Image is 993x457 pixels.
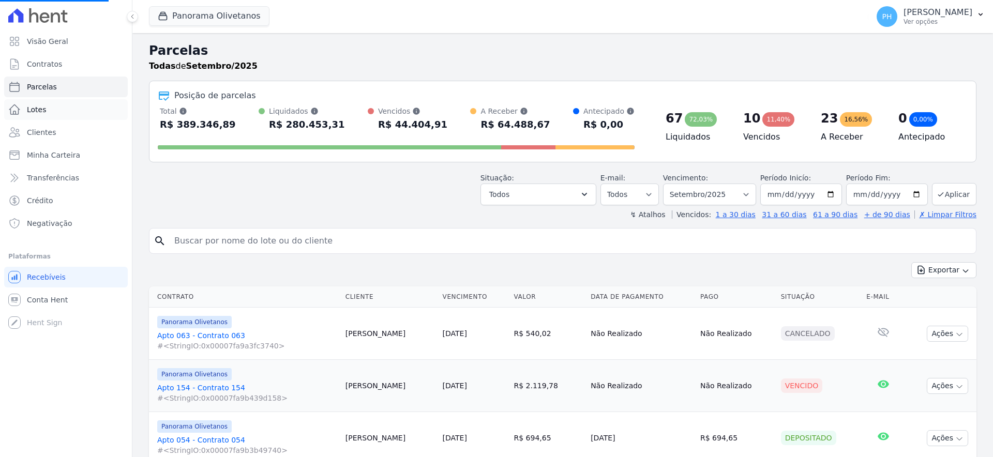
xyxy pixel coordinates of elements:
a: Clientes [4,122,128,143]
div: Liquidados [269,106,345,116]
h4: A Receber [821,131,882,143]
label: Período Fim: [846,173,928,184]
a: [DATE] [443,382,467,390]
th: Pago [696,286,777,308]
td: Não Realizado [586,308,696,360]
span: Transferências [27,173,79,183]
button: PH [PERSON_NAME] Ver opções [868,2,993,31]
div: R$ 0,00 [583,116,635,133]
div: Cancelado [781,326,835,341]
span: Panorama Olivetanos [157,316,232,328]
button: Ações [927,430,968,446]
div: R$ 44.404,91 [378,116,447,133]
label: ↯ Atalhos [630,210,665,219]
label: Período Inicío: [760,174,811,182]
th: Contrato [149,286,341,308]
span: Clientes [27,127,56,138]
span: Recebíveis [27,272,66,282]
a: Apto 063 - Contrato 063#<StringIO:0x00007fa9a3fc3740> [157,330,337,351]
strong: Setembro/2025 [186,61,258,71]
th: Data de Pagamento [586,286,696,308]
div: Antecipado [583,106,635,116]
span: Visão Geral [27,36,68,47]
a: Apto 054 - Contrato 054#<StringIO:0x00007fa9b3b49740> [157,435,337,455]
div: Vencidos [378,106,447,116]
a: Crédito [4,190,128,211]
a: 61 a 90 dias [813,210,857,219]
td: [PERSON_NAME] [341,360,439,412]
th: Situação [777,286,863,308]
div: 0 [898,110,907,127]
th: Valor [510,286,587,308]
th: Vencimento [439,286,510,308]
div: Plataformas [8,250,124,263]
span: Crédito [27,195,53,206]
div: Depositado [781,431,836,445]
span: Parcelas [27,82,57,92]
td: R$ 540,02 [510,308,587,360]
a: Contratos [4,54,128,74]
button: Ações [927,378,968,394]
a: [DATE] [443,329,467,338]
a: 1 a 30 dias [716,210,756,219]
span: Conta Hent [27,295,68,305]
th: Cliente [341,286,439,308]
a: Lotes [4,99,128,120]
div: Vencido [781,378,823,393]
a: Minha Carteira [4,145,128,165]
span: Lotes [27,104,47,115]
div: R$ 64.488,67 [480,116,550,133]
div: Total [160,106,236,116]
p: Ver opções [904,18,972,26]
p: de [149,60,258,72]
div: 16,56% [840,112,872,127]
span: #<StringIO:0x00007fa9b3b49740> [157,445,337,455]
div: 11,40% [762,112,794,127]
div: 67 [666,110,683,127]
td: Não Realizado [586,360,696,412]
span: #<StringIO:0x00007fa9b439d158> [157,393,337,403]
p: [PERSON_NAME] [904,7,972,18]
label: Situação: [480,174,514,182]
div: 72,03% [685,112,717,127]
div: 0,00% [909,112,937,127]
td: Não Realizado [696,308,777,360]
h4: Liquidados [666,131,727,143]
div: Posição de parcelas [174,89,256,102]
input: Buscar por nome do lote ou do cliente [168,231,972,251]
div: A Receber [480,106,550,116]
h2: Parcelas [149,41,976,60]
button: Ações [927,326,968,342]
button: Exportar [911,262,976,278]
strong: Todas [149,61,176,71]
td: Não Realizado [696,360,777,412]
i: search [154,235,166,247]
div: R$ 389.346,89 [160,116,236,133]
h4: Antecipado [898,131,959,143]
a: Parcelas [4,77,128,97]
button: Todos [480,184,596,205]
th: E-mail [862,286,904,308]
h4: Vencidos [743,131,804,143]
td: R$ 2.119,78 [510,360,587,412]
a: Conta Hent [4,290,128,310]
td: [PERSON_NAME] [341,308,439,360]
span: Panorama Olivetanos [157,368,232,380]
span: PH [882,13,892,20]
a: Apto 154 - Contrato 154#<StringIO:0x00007fa9b439d158> [157,383,337,403]
span: #<StringIO:0x00007fa9a3fc3740> [157,341,337,351]
a: Recebíveis [4,267,128,287]
label: E-mail: [600,174,626,182]
a: ✗ Limpar Filtros [914,210,976,219]
a: Negativação [4,213,128,234]
span: Panorama Olivetanos [157,420,232,433]
a: 31 a 60 dias [762,210,806,219]
span: Contratos [27,59,62,69]
span: Minha Carteira [27,150,80,160]
div: R$ 280.453,31 [269,116,345,133]
button: Panorama Olivetanos [149,6,269,26]
a: + de 90 dias [864,210,910,219]
span: Todos [489,188,509,201]
a: Visão Geral [4,31,128,52]
a: Transferências [4,167,128,188]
